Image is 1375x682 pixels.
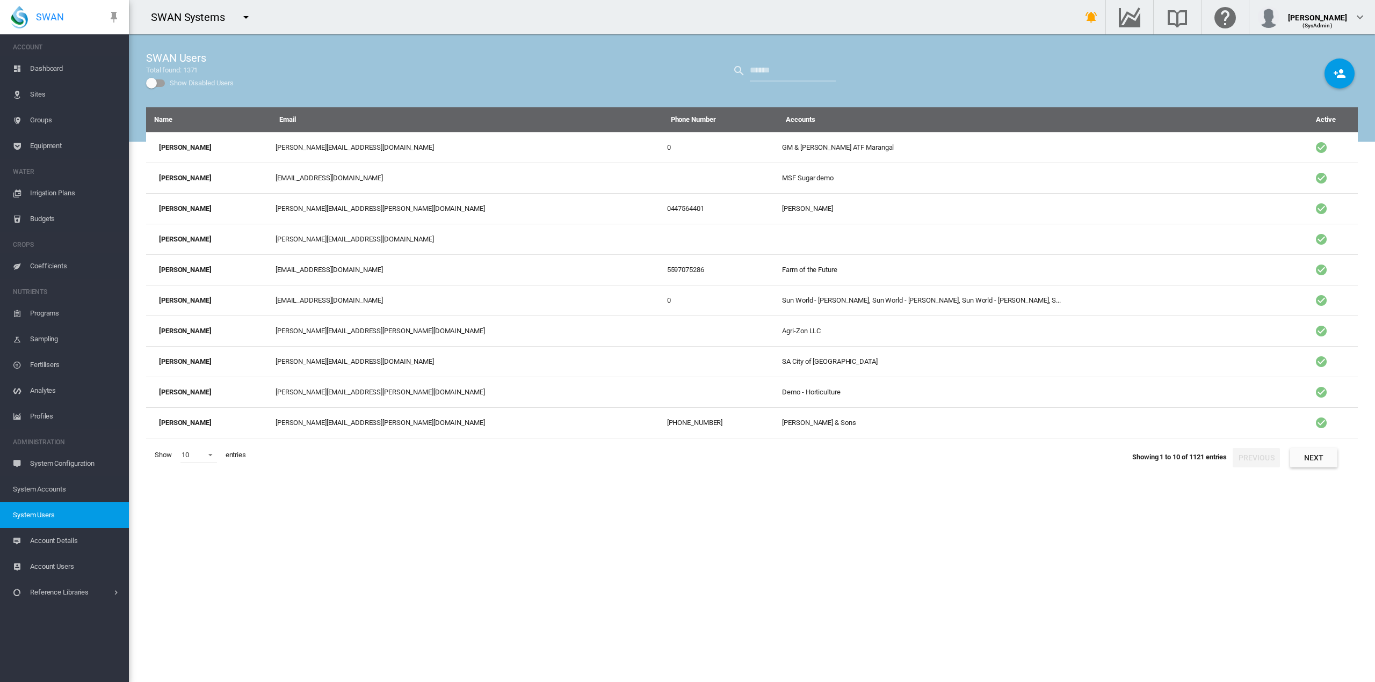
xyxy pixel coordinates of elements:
[146,377,271,407] td: [PERSON_NAME]
[1081,6,1102,28] button: icon-bell-ring
[271,193,663,224] td: [PERSON_NAME][EMAIL_ADDRESS][PERSON_NAME][DOMAIN_NAME]
[146,316,271,346] td: [PERSON_NAME]
[778,407,1293,438] td: [PERSON_NAME] & Sons
[1315,233,1328,246] md-icon: icon-checkbox-marked-circle
[13,434,120,451] span: ADMINISTRATION
[30,580,112,605] span: Reference Libraries
[1164,11,1190,24] md-icon: Search the knowledge base
[271,224,663,254] td: [PERSON_NAME][EMAIL_ADDRESS][DOMAIN_NAME]
[13,163,120,180] span: WATER
[146,224,1358,254] tr: [PERSON_NAME] [PERSON_NAME][EMAIL_ADDRESS][DOMAIN_NAME] icon-checkbox-marked-circle
[1315,202,1328,215] md-icon: icon-checkbox-marked-circle
[30,451,120,476] span: System Configuration
[146,193,271,224] td: [PERSON_NAME]
[146,163,1358,193] tr: [PERSON_NAME] [EMAIL_ADDRESS][DOMAIN_NAME] MSF Sugar demo icon-checkbox-marked-circle
[146,285,1358,316] tr: [PERSON_NAME] [EMAIL_ADDRESS][DOMAIN_NAME] 0 Sun World - [PERSON_NAME], Sun World - [PERSON_NAME]...
[30,326,120,352] span: Sampling
[170,76,234,91] div: Show Disabled Users
[13,502,120,528] span: System Users
[778,107,1293,132] th: Accounts
[146,66,182,74] span: Total found:
[183,66,198,74] span: 1371
[221,446,250,464] span: entries
[663,254,778,285] td: 5597075286
[1315,355,1328,368] md-icon: icon-checkbox-marked-circle
[1333,67,1346,80] md-icon: icon-account-plus
[1315,294,1328,307] md-icon: icon-checkbox-marked-circle
[778,254,1293,285] td: Farm of the Future
[1288,8,1347,19] div: [PERSON_NAME]
[663,193,778,224] td: 0447564401
[279,115,296,123] a: Email
[13,39,120,56] span: ACCOUNT
[1315,325,1328,338] md-icon: icon-checkbox-marked-circle
[271,377,663,407] td: [PERSON_NAME][EMAIL_ADDRESS][PERSON_NAME][DOMAIN_NAME]
[663,285,778,316] td: 0
[663,132,778,163] td: 0
[663,107,778,132] th: Phone Number
[778,316,1293,346] td: Agri-Zon LLC
[30,554,120,580] span: Account Users
[1315,386,1328,399] md-icon: icon-checkbox-marked-circle
[30,404,120,429] span: Profiles
[30,528,120,554] span: Account Details
[235,6,257,28] button: icon-menu-down
[146,193,1358,224] tr: [PERSON_NAME] [PERSON_NAME][EMAIL_ADDRESS][PERSON_NAME][DOMAIN_NAME] 0447564401 [PERSON_NAME] ico...
[1354,11,1366,24] md-icon: icon-chevron-down
[271,285,663,316] td: [EMAIL_ADDRESS][DOMAIN_NAME]
[1315,263,1328,276] md-icon: icon-checkbox-marked-circle
[146,163,271,193] td: [PERSON_NAME]
[146,346,1358,377] tr: [PERSON_NAME] [PERSON_NAME][EMAIL_ADDRESS][DOMAIN_NAME] SA City of [GEOGRAPHIC_DATA] icon-checkbo...
[271,316,663,346] td: [PERSON_NAME][EMAIL_ADDRESS][PERSON_NAME][DOMAIN_NAME]
[271,407,663,438] td: [PERSON_NAME][EMAIL_ADDRESS][PERSON_NAME][DOMAIN_NAME]
[154,115,172,123] a: Name
[30,300,120,326] span: Programs
[11,6,28,28] img: SWAN-Landscape-Logo-Colour-drop.png
[182,451,189,459] div: 10
[150,446,176,464] span: Show
[663,407,778,438] td: [PHONE_NUMBER]
[146,254,271,285] td: [PERSON_NAME]
[1233,448,1280,467] button: Previous
[733,64,746,77] md-icon: Search by keyword
[146,407,1358,438] tr: [PERSON_NAME] [PERSON_NAME][EMAIL_ADDRESS][PERSON_NAME][DOMAIN_NAME] [PHONE_NUMBER] [PERSON_NAME]...
[1294,107,1358,132] th: Active
[13,476,120,502] span: System Accounts
[271,163,663,193] td: [EMAIL_ADDRESS][DOMAIN_NAME]
[146,316,1358,346] tr: [PERSON_NAME] [PERSON_NAME][EMAIL_ADDRESS][PERSON_NAME][DOMAIN_NAME] Agri-Zon LLC icon-checkbox-m...
[778,377,1293,407] td: Demo - Horticulture
[36,10,64,24] span: SWAN
[146,132,271,163] td: [PERSON_NAME]
[107,11,120,24] md-icon: icon-pin
[146,224,271,254] td: [PERSON_NAME]
[1315,416,1328,429] md-icon: icon-checkbox-marked-circle
[1302,23,1332,28] span: (SysAdmin)
[1258,6,1279,28] img: profile.jpg
[30,352,120,378] span: Fertilisers
[271,346,663,377] td: [PERSON_NAME][EMAIL_ADDRESS][DOMAIN_NAME]
[30,56,120,82] span: Dashboard
[146,407,271,438] td: [PERSON_NAME]
[146,132,1358,163] tr: [PERSON_NAME] [PERSON_NAME][EMAIL_ADDRESS][DOMAIN_NAME] 0 GM & [PERSON_NAME] ATF Marangal icon-ch...
[1290,448,1337,467] button: Next
[778,163,1293,193] td: MSF Sugar demo
[271,132,663,163] td: [PERSON_NAME][EMAIL_ADDRESS][DOMAIN_NAME]
[1315,172,1328,185] md-icon: icon-checkbox-marked-circle
[151,10,235,25] div: SWAN Systems
[1315,141,1328,154] md-icon: icon-checkbox-marked-circle
[30,82,120,107] span: Sites
[1085,11,1098,24] md-icon: icon-bell-ring
[1132,453,1227,461] span: Showing 1 to 10 of 1121 entries
[30,180,120,206] span: Irrigation Plans
[146,254,1358,285] tr: [PERSON_NAME] [EMAIL_ADDRESS][DOMAIN_NAME] 5597075286 Farm of the Future icon-checkbox-marked-circle
[13,283,120,300] span: NUTRIENTS
[30,107,120,133] span: Groups
[30,133,120,159] span: Equipment
[240,11,252,24] md-icon: icon-menu-down
[778,193,1293,224] td: [PERSON_NAME]
[1212,11,1238,24] md-icon: Click here for help
[146,377,1358,407] tr: [PERSON_NAME] [PERSON_NAME][EMAIL_ADDRESS][PERSON_NAME][DOMAIN_NAME] Demo - Horticulture icon-che...
[13,236,120,253] span: CROPS
[778,285,1293,316] td: Sun World - [PERSON_NAME], Sun World - [PERSON_NAME], Sun World - [PERSON_NAME], S...
[146,285,271,316] td: [PERSON_NAME]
